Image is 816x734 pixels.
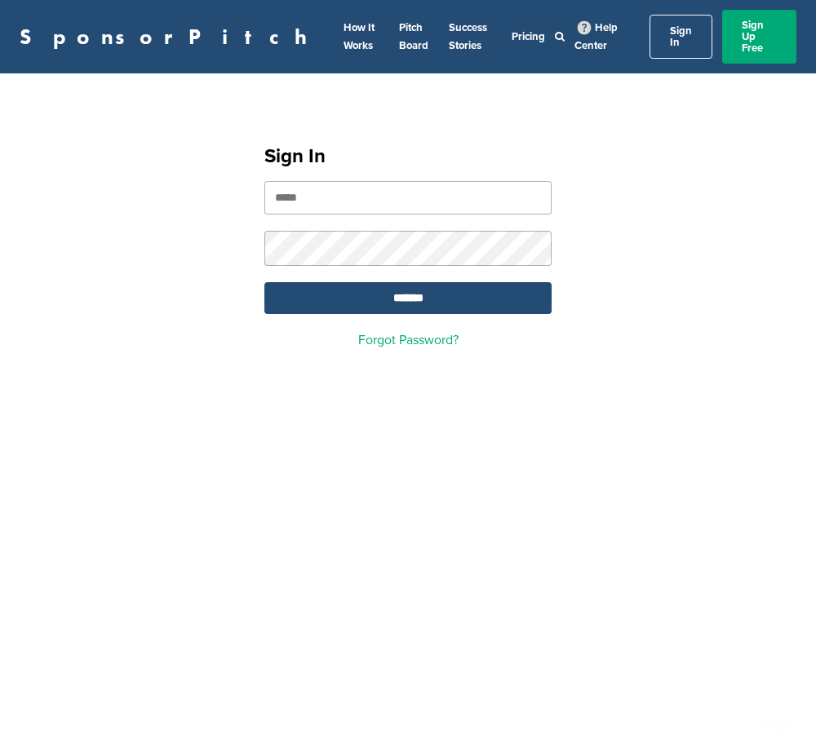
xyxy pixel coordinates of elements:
a: How It Works [344,21,375,52]
a: Pitch Board [399,21,428,52]
h1: Sign In [264,142,552,171]
a: SponsorPitch [20,26,317,47]
a: Pricing [512,30,545,43]
a: Help Center [574,18,618,55]
a: Sign Up Free [722,10,796,64]
iframe: Button to launch messaging window [751,669,803,721]
a: Success Stories [449,21,487,52]
a: Forgot Password? [358,332,459,348]
a: Sign In [650,15,712,59]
